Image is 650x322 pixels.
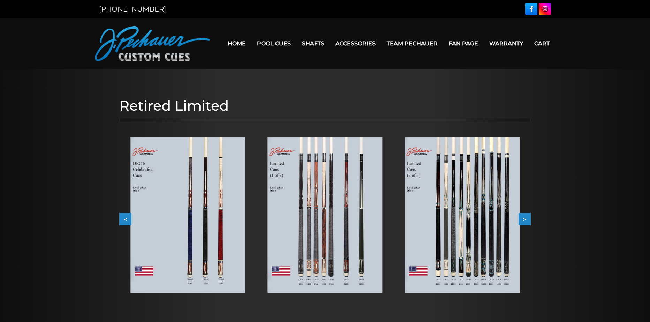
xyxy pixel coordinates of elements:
[381,35,443,52] a: Team Pechauer
[222,35,251,52] a: Home
[484,35,529,52] a: Warranty
[119,97,531,114] h1: Retired Limited
[251,35,296,52] a: Pool Cues
[529,35,555,52] a: Cart
[330,35,381,52] a: Accessories
[519,213,531,225] button: >
[99,5,166,13] a: [PHONE_NUMBER]
[119,213,531,225] div: Carousel Navigation
[443,35,484,52] a: Fan Page
[119,213,131,225] button: <
[296,35,330,52] a: Shafts
[95,26,210,61] img: Pechauer Custom Cues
